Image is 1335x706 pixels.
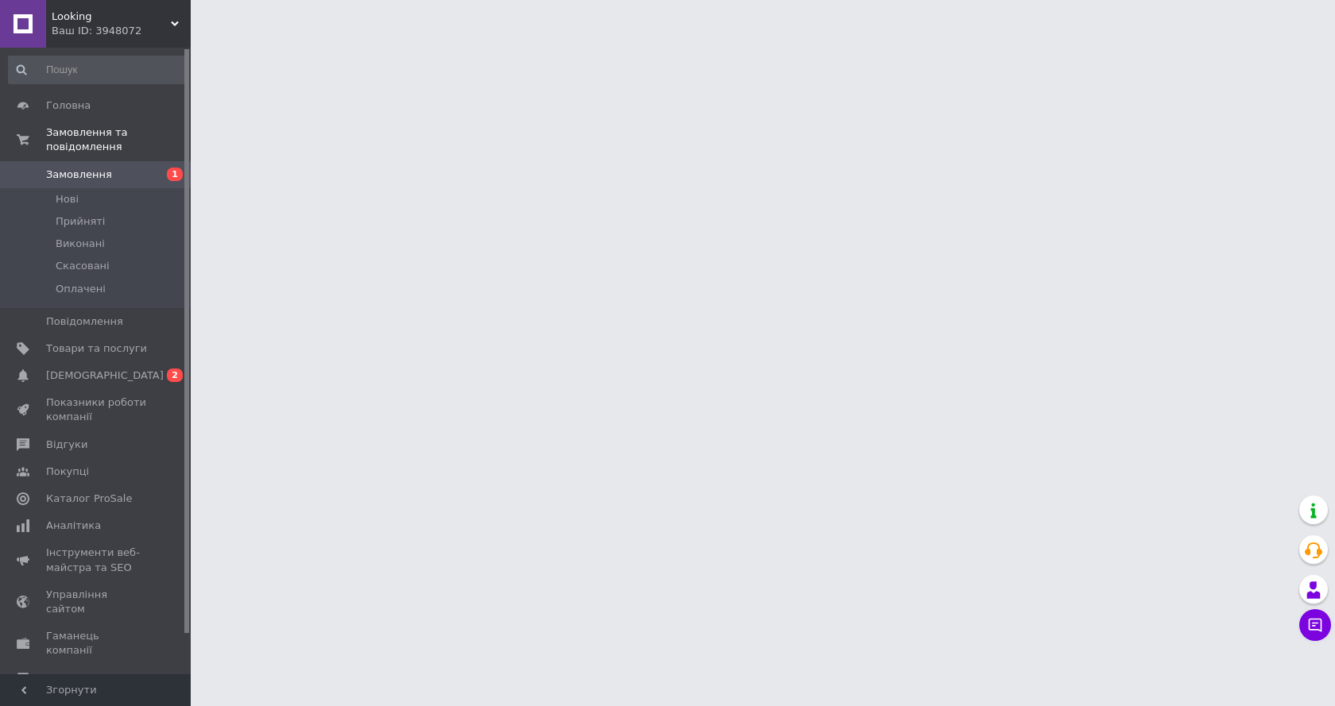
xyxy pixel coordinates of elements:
[52,24,191,38] div: Ваш ID: 3948072
[56,282,106,296] span: Оплачені
[46,314,123,329] span: Повідомлення
[56,237,105,251] span: Виконані
[46,546,147,574] span: Інструменти веб-майстра та SEO
[46,368,164,383] span: [DEMOGRAPHIC_DATA]
[46,341,147,356] span: Товари та послуги
[1299,609,1331,641] button: Чат з покупцем
[56,259,110,273] span: Скасовані
[46,168,112,182] span: Замовлення
[56,192,79,206] span: Нові
[167,168,183,181] span: 1
[46,588,147,616] span: Управління сайтом
[46,395,147,424] span: Показники роботи компанії
[167,368,183,382] span: 2
[52,10,171,24] span: Looking
[46,519,101,533] span: Аналітика
[46,125,191,154] span: Замовлення та повідомлення
[46,492,132,506] span: Каталог ProSale
[56,214,105,229] span: Прийняті
[46,98,91,113] span: Головна
[46,465,89,479] span: Покупці
[8,56,188,84] input: Пошук
[46,629,147,658] span: Гаманець компанії
[46,671,87,685] span: Маркет
[46,438,87,452] span: Відгуки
